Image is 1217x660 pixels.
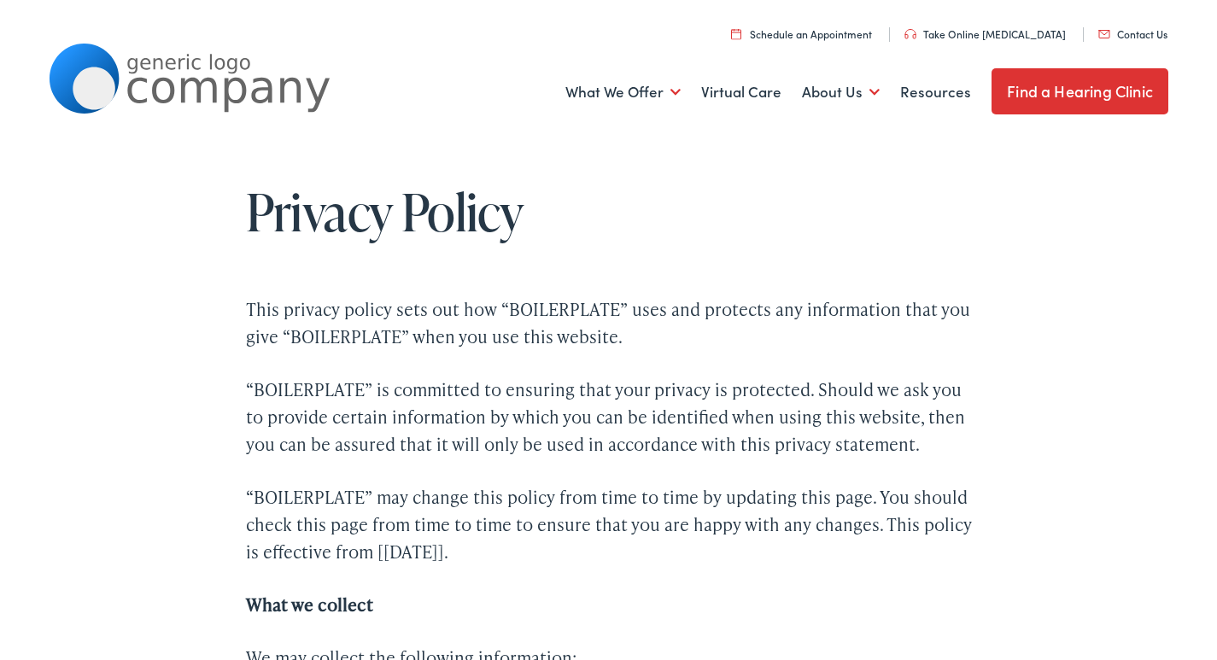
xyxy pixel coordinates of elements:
[1098,30,1110,38] img: utility icon
[904,29,916,39] img: utility icon
[904,26,1066,41] a: Take Online [MEDICAL_DATA]
[246,295,972,350] p: This privacy policy sets out how “BOILERPLATE” uses and protects any information that you give “B...
[992,68,1168,114] a: Find a Hearing Clinic
[731,26,872,41] a: Schedule an Appointment
[246,184,972,240] h1: Privacy Policy
[246,483,972,565] p: “BOILERPLATE” may change this policy from time to time by updating this page. You should check th...
[900,61,971,124] a: Resources
[802,61,880,124] a: About Us
[246,376,972,458] p: “BOILERPLATE” is committed to ensuring that your privacy is protected. Should we ask you to provi...
[731,28,741,39] img: utility icon
[1098,26,1167,41] a: Contact Us
[246,593,373,616] strong: What we collect
[701,61,781,124] a: Virtual Care
[565,61,681,124] a: What We Offer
